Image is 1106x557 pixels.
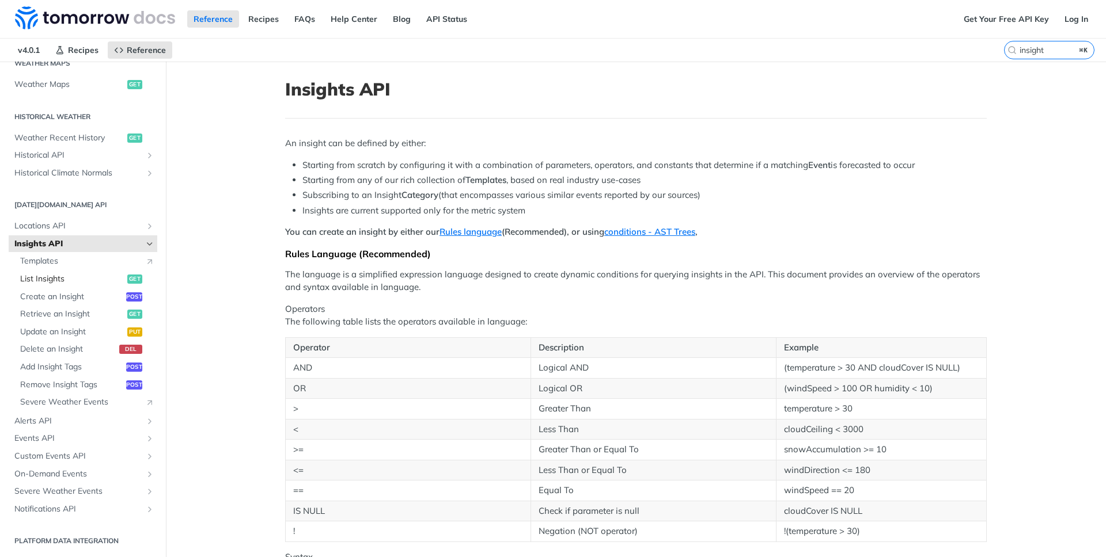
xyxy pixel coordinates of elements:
[145,257,154,266] i: Link
[288,10,321,28] a: FAQs
[9,501,157,518] a: Notifications APIShow subpages for Notifications API
[145,505,154,514] button: Show subpages for Notifications API
[604,226,695,237] a: conditions - AST Trees
[286,521,531,542] td: !
[14,270,157,288] a: List Insightsget
[465,174,506,185] strong: Templates
[285,226,698,237] strong: You can create an insight by either our (Recommended), or using ,
[14,468,142,480] span: On-Demand Events
[126,363,142,372] span: post
[127,310,142,319] span: get
[776,337,986,358] th: Example
[14,79,124,90] span: Weather Maps
[15,6,175,29] img: Tomorrow.io Weather API Docs
[20,344,116,355] span: Delete an Insight
[531,378,776,399] td: Logical OR
[1007,45,1017,55] svg: Search
[1058,10,1094,28] a: Log In
[9,129,157,147] a: Weather Recent Historyget
[14,323,157,341] a: Update an Insightput
[531,480,776,501] td: Equal To
[9,448,157,465] a: Custom Events APIShow subpages for Custom Events API
[9,58,157,68] h2: Weather Maps
[285,303,987,329] p: Operators The following table lists the operators available in language:
[9,165,157,182] a: Historical Climate NormalsShow subpages for Historical Climate Normals
[145,470,154,479] button: Show subpages for On-Demand Events
[531,399,776,419] td: Greater Than
[127,327,142,337] span: put
[9,466,157,483] a: On-Demand EventsShow subpages for On-Demand Events
[12,41,46,59] span: v4.0.1
[9,483,157,500] a: Severe Weather EventsShow subpages for Severe Weather Events
[145,434,154,443] button: Show subpages for Events API
[20,361,123,373] span: Add Insight Tags
[285,268,987,294] p: The language is a simplified expression language designed to create dynamic conditions for queryi...
[776,440,986,460] td: snowAccumulation >= 10
[242,10,285,28] a: Recipes
[9,218,157,235] a: Locations APIShow subpages for Locations API
[9,200,157,210] h2: [DATE][DOMAIN_NAME] API
[776,419,986,440] td: cloudCeiling < 3000
[286,358,531,379] td: AND
[286,419,531,440] td: <
[957,10,1055,28] a: Get Your Free API Key
[531,501,776,521] td: Check if parameter is null
[1077,44,1091,56] kbd: ⌘K
[145,169,154,178] button: Show subpages for Historical Climate Normals
[776,501,986,521] td: cloudCover IS NULL
[9,147,157,164] a: Historical APIShow subpages for Historical API
[531,521,776,542] td: Negation (NOT operator)
[14,486,142,497] span: Severe Weather Events
[9,235,157,253] a: Insights APIHide subpages for Insights API
[49,41,105,59] a: Recipes
[302,204,987,218] li: Insights are current supported only for the metric system
[286,480,531,501] td: ==
[808,159,831,170] strong: Event
[14,167,142,179] span: Historical Climate Normals
[145,417,154,426] button: Show subpages for Alerts API
[14,253,157,270] a: TemplatesLink
[420,10,474,28] a: API Status
[14,220,142,232] span: Locations API
[20,396,139,408] span: Severe Weather Events
[145,151,154,160] button: Show subpages for Historical API
[531,337,776,358] th: Description
[14,394,157,411] a: Severe Weather EventsLink
[20,379,123,391] span: Remove Insight Tags
[776,480,986,501] td: windSpeed == 20
[20,291,123,303] span: Create an Insight
[776,399,986,419] td: temperature > 30
[20,273,124,285] span: List Insights
[286,399,531,419] td: >
[108,41,172,59] a: Reference
[776,358,986,379] td: (temperature > 30 AND cloudCover IS NULL)
[127,133,142,143] span: get
[286,440,531,460] td: >=
[440,226,502,237] a: Rules language
[324,10,384,28] a: Help Center
[285,137,987,150] p: An insight can be defined by either:
[531,358,776,379] td: Logical AND
[776,460,986,480] td: windDirection <= 180
[145,487,154,496] button: Show subpages for Severe Weather Events
[145,398,154,407] i: Link
[531,419,776,440] td: Less Than
[68,45,99,55] span: Recipes
[776,378,986,399] td: (windSpeed > 100 OR humidity < 10)
[20,326,124,338] span: Update an Insight
[145,222,154,231] button: Show subpages for Locations API
[127,274,142,284] span: get
[14,451,142,462] span: Custom Events API
[127,80,142,89] span: get
[9,413,157,430] a: Alerts APIShow subpages for Alerts API
[302,159,987,172] li: Starting from scratch by configuring it with a combination of parameters, operators, and constant...
[286,378,531,399] td: OR
[14,238,142,250] span: Insights API
[286,460,531,480] td: <=
[286,501,531,521] td: IS NULL
[14,503,142,515] span: Notifications API
[145,452,154,461] button: Show subpages for Custom Events API
[302,174,987,187] li: Starting from any of our rich collection of , based on real industry use-cases
[387,10,417,28] a: Blog
[9,76,157,93] a: Weather Mapsget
